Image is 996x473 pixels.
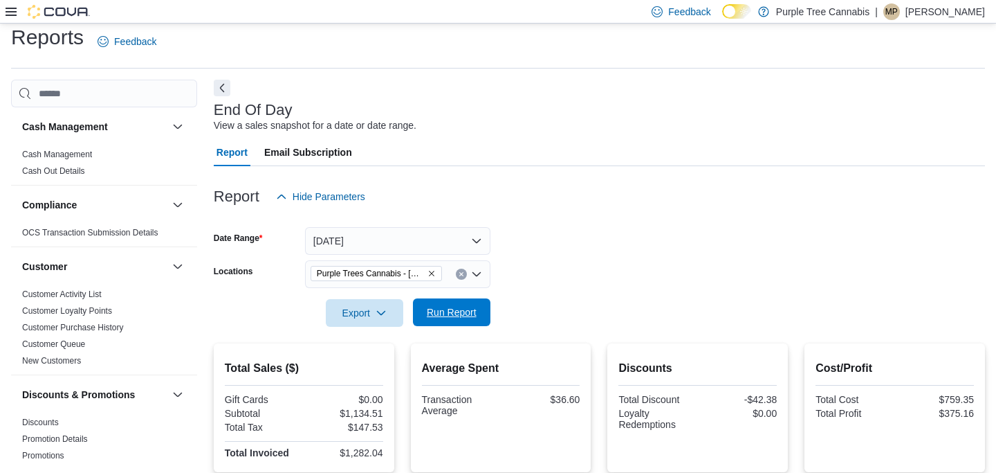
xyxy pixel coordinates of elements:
[22,434,88,444] a: Promotion Details
[11,146,197,185] div: Cash Management
[898,394,974,405] div: $759.35
[214,102,293,118] h3: End Of Day
[422,394,498,416] div: Transaction Average
[22,451,64,461] a: Promotions
[11,414,197,470] div: Discounts & Promotions
[22,323,124,332] a: Customer Purchase History
[22,149,92,160] span: Cash Management
[618,394,694,405] div: Total Discount
[216,139,248,166] span: Report
[214,188,259,205] h3: Report
[885,3,898,20] span: MP
[875,3,878,20] p: |
[22,289,102,299] a: Customer Activity List
[456,269,467,280] button: Clear input
[618,360,777,377] h2: Discounts
[22,198,77,212] h3: Compliance
[214,266,253,277] label: Locations
[225,394,301,405] div: Gift Cards
[883,3,900,20] div: Matt Piotrowicz
[169,197,186,213] button: Compliance
[427,269,436,278] button: Remove Purple Trees Cannabis - Mississauga from selection in this group
[264,139,352,166] span: Email Subscription
[22,166,85,176] a: Cash Out Details
[668,5,710,19] span: Feedback
[334,299,395,327] span: Export
[22,260,67,274] h3: Customer
[214,80,230,96] button: Next
[471,269,482,280] button: Open list of options
[898,408,974,419] div: $375.16
[28,5,90,19] img: Cova
[225,408,301,419] div: Subtotal
[618,408,694,430] div: Loyalty Redemptions
[22,120,167,134] button: Cash Management
[22,339,85,350] span: Customer Queue
[22,150,92,159] a: Cash Management
[22,388,135,402] h3: Discounts & Promotions
[114,35,156,48] span: Feedback
[22,388,167,402] button: Discounts & Promotions
[22,356,81,366] a: New Customers
[225,422,301,433] div: Total Tax
[22,306,112,316] a: Customer Loyalty Points
[22,339,85,349] a: Customer Queue
[413,298,490,326] button: Run Report
[22,198,167,212] button: Compliance
[815,408,892,419] div: Total Profit
[293,190,365,204] span: Hide Parameters
[22,322,124,333] span: Customer Purchase History
[22,417,59,428] span: Discounts
[306,422,382,433] div: $147.53
[22,355,81,366] span: New Customers
[701,394,777,405] div: -$42.38
[815,360,974,377] h2: Cost/Profit
[326,299,403,327] button: Export
[311,266,442,281] span: Purple Trees Cannabis - Mississauga
[214,233,263,244] label: Date Range
[317,267,425,280] span: Purple Trees Cannabis - [GEOGRAPHIC_DATA]
[11,24,84,51] h1: Reports
[169,118,186,135] button: Cash Management
[92,28,162,55] a: Feedback
[504,394,580,405] div: $36.60
[22,227,158,238] span: OCS Transaction Submission Details
[427,305,477,319] span: Run Report
[22,450,64,461] span: Promotions
[22,418,59,427] a: Discounts
[11,224,197,247] div: Compliance
[22,260,167,274] button: Customer
[422,360,580,377] h2: Average Spent
[225,360,383,377] h2: Total Sales ($)
[22,305,112,316] span: Customer Loyalty Points
[306,408,382,419] div: $1,134.51
[214,118,416,133] div: View a sales snapshot for a date or date range.
[169,258,186,275] button: Customer
[22,228,158,238] a: OCS Transaction Submission Details
[815,394,892,405] div: Total Cost
[169,386,186,403] button: Discounts & Promotions
[305,227,490,255] button: [DATE]
[11,286,197,375] div: Customer
[905,3,985,20] p: [PERSON_NAME]
[22,166,85,177] span: Cash Out Details
[270,183,371,211] button: Hide Parameters
[776,3,869,20] p: Purple Tree Cannabis
[22,120,108,134] h3: Cash Management
[225,447,289,458] strong: Total Invoiced
[701,408,777,419] div: $0.00
[306,447,382,458] div: $1,282.04
[722,4,751,19] input: Dark Mode
[306,394,382,405] div: $0.00
[22,289,102,300] span: Customer Activity List
[22,434,88,445] span: Promotion Details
